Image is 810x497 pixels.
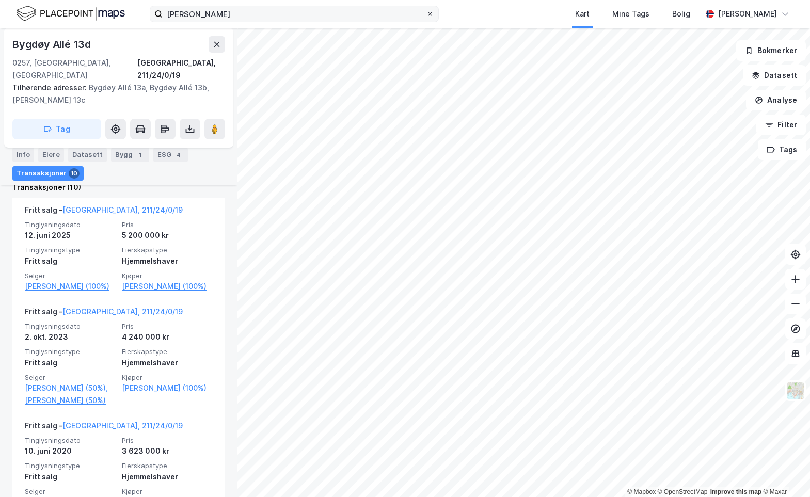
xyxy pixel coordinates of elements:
span: Eierskapstype [122,246,213,254]
div: Info [12,148,34,162]
div: Transaksjoner [12,166,84,181]
div: Bygg [111,148,149,162]
span: Pris [122,220,213,229]
button: Filter [756,115,806,135]
div: 10. juni 2020 [25,445,116,457]
div: 10 [69,168,80,179]
button: Tag [12,119,101,139]
div: Bygdøy Allé 13d [12,36,93,53]
div: Hjemmelshaver [122,255,213,267]
a: [PERSON_NAME] (50%) [25,394,116,407]
div: Fritt salg [25,357,116,369]
span: Tinglysningstype [25,246,116,254]
a: OpenStreetMap [658,488,708,495]
button: Tags [758,139,806,160]
div: Fritt salg [25,471,116,483]
div: Transaksjoner (10) [12,181,225,194]
a: [PERSON_NAME] (50%), [25,382,116,394]
span: Pris [122,436,213,445]
span: Tinglysningsdato [25,436,116,445]
button: Analyse [746,90,806,110]
div: 4 [173,150,184,160]
a: Mapbox [627,488,656,495]
div: Hjemmelshaver [122,357,213,369]
div: Fritt salg - [25,306,183,322]
div: 2. okt. 2023 [25,331,116,343]
a: [PERSON_NAME] (100%) [25,280,116,293]
div: 1 [135,150,145,160]
span: Tinglysningstype [25,347,116,356]
div: 12. juni 2025 [25,229,116,242]
img: Z [786,381,805,400]
div: Hjemmelshaver [122,471,213,483]
a: [GEOGRAPHIC_DATA], 211/24/0/19 [62,205,183,214]
span: Selger [25,271,116,280]
div: Mine Tags [612,8,649,20]
a: [PERSON_NAME] (100%) [122,382,213,394]
div: [PERSON_NAME] [718,8,777,20]
span: Kjøper [122,271,213,280]
a: [GEOGRAPHIC_DATA], 211/24/0/19 [62,421,183,430]
span: Tinglysningstype [25,461,116,470]
div: [GEOGRAPHIC_DATA], 211/24/0/19 [137,57,225,82]
span: Tinglysningsdato [25,220,116,229]
a: [PERSON_NAME] (100%) [122,280,213,293]
a: Improve this map [710,488,761,495]
div: 5 200 000 kr [122,229,213,242]
div: 4 240 000 kr [122,331,213,343]
div: 0257, [GEOGRAPHIC_DATA], [GEOGRAPHIC_DATA] [12,57,137,82]
span: Eierskapstype [122,347,213,356]
span: Selger [25,487,116,496]
div: Bolig [672,8,690,20]
div: Datasett [68,148,107,162]
span: Kjøper [122,373,213,382]
span: Selger [25,373,116,382]
a: [GEOGRAPHIC_DATA], 211/24/0/19 [62,307,183,316]
div: ESG [153,148,188,162]
button: Datasett [743,65,806,86]
img: logo.f888ab2527a4732fd821a326f86c7f29.svg [17,5,125,23]
iframe: Chat Widget [758,447,810,497]
span: Kjøper [122,487,213,496]
button: Bokmerker [736,40,806,61]
div: Bygdøy Allé 13a, Bygdøy Allé 13b, [PERSON_NAME] 13c [12,82,217,106]
div: Kart [575,8,590,20]
div: Fritt salg [25,255,116,267]
span: Eierskapstype [122,461,213,470]
span: Pris [122,322,213,331]
span: Tinglysningsdato [25,322,116,331]
div: Fritt salg - [25,420,183,436]
div: 3 623 000 kr [122,445,213,457]
input: Søk på adresse, matrikkel, gårdeiere, leietakere eller personer [163,6,426,22]
span: Tilhørende adresser: [12,83,89,92]
div: Fritt salg - [25,204,183,220]
div: Eiere [38,148,64,162]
